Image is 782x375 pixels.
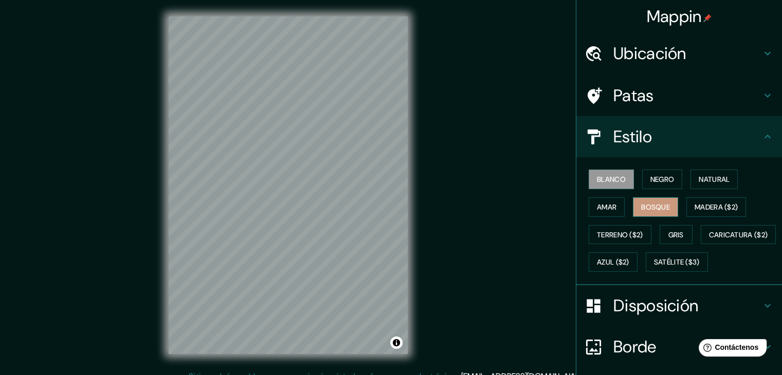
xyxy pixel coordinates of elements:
font: Borde [613,336,657,358]
img: pin-icon.png [703,14,712,22]
font: Madera ($2) [695,202,738,212]
button: Satélite ($3) [646,252,708,272]
font: Terreno ($2) [597,230,643,239]
div: Disposición [576,285,782,326]
button: Madera ($2) [686,197,746,217]
button: Negro [642,170,683,189]
canvas: Mapa [169,16,408,354]
font: Satélite ($3) [654,258,700,267]
font: Mappin [647,6,702,27]
div: Patas [576,75,782,116]
button: Azul ($2) [589,252,638,272]
font: Amar [597,202,616,212]
div: Borde [576,326,782,367]
button: Natural [690,170,738,189]
font: Estilo [613,126,652,147]
font: Blanco [597,175,626,184]
font: Ubicación [613,43,686,64]
button: Caricatura ($2) [701,225,776,245]
button: Terreno ($2) [589,225,651,245]
button: Bosque [633,197,678,217]
button: Blanco [589,170,634,189]
font: Gris [668,230,684,239]
font: Patas [613,85,654,106]
div: Estilo [576,116,782,157]
button: Activar o desactivar atribución [390,336,403,349]
font: Azul ($2) [597,258,629,267]
font: Disposición [613,295,698,316]
font: Bosque [641,202,670,212]
font: Negro [650,175,675,184]
iframe: Lanzador de widgets de ayuda [690,335,771,364]
button: Gris [660,225,693,245]
font: Natural [699,175,730,184]
font: Caricatura ($2) [709,230,768,239]
button: Amar [589,197,625,217]
div: Ubicación [576,33,782,74]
